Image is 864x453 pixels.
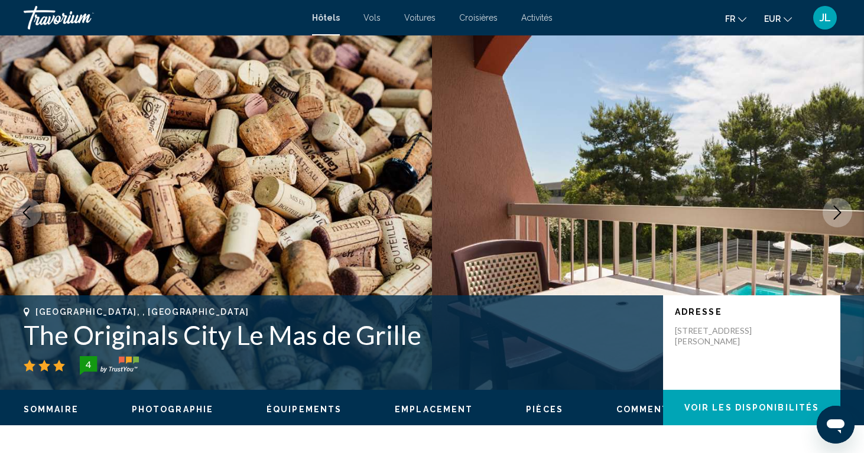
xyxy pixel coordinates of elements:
[312,13,340,22] a: Hôtels
[132,405,213,414] span: Photographie
[616,404,699,415] button: Commentaires
[764,10,792,27] button: Change currency
[764,14,781,24] span: EUR
[76,357,100,371] div: 4
[675,325,769,347] p: [STREET_ADDRESS][PERSON_NAME]
[725,10,746,27] button: Change language
[12,198,41,227] button: Previous image
[395,405,473,414] span: Emplacement
[684,403,819,413] span: Voir les disponibilités
[823,198,852,227] button: Next image
[80,356,139,375] img: trustyou-badge-hor.svg
[817,406,855,444] iframe: Bouton de lancement de la fenêtre de messagerie
[810,5,840,30] button: User Menu
[459,13,498,22] a: Croisières
[267,404,342,415] button: Équipements
[820,12,831,24] span: JL
[725,14,735,24] span: fr
[24,6,300,30] a: Travorium
[132,404,213,415] button: Photographie
[35,307,249,317] span: [GEOGRAPHIC_DATA], , [GEOGRAPHIC_DATA]
[395,404,473,415] button: Emplacement
[526,404,563,415] button: Pièces
[616,405,699,414] span: Commentaires
[267,405,342,414] span: Équipements
[521,13,553,22] a: Activités
[675,307,829,317] p: Adresse
[404,13,436,22] a: Voitures
[24,320,651,350] h1: The Originals City Le Mas de Grille
[24,404,79,415] button: Sommaire
[24,405,79,414] span: Sommaire
[663,390,840,425] button: Voir les disponibilités
[363,13,381,22] a: Vols
[526,405,563,414] span: Pièces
